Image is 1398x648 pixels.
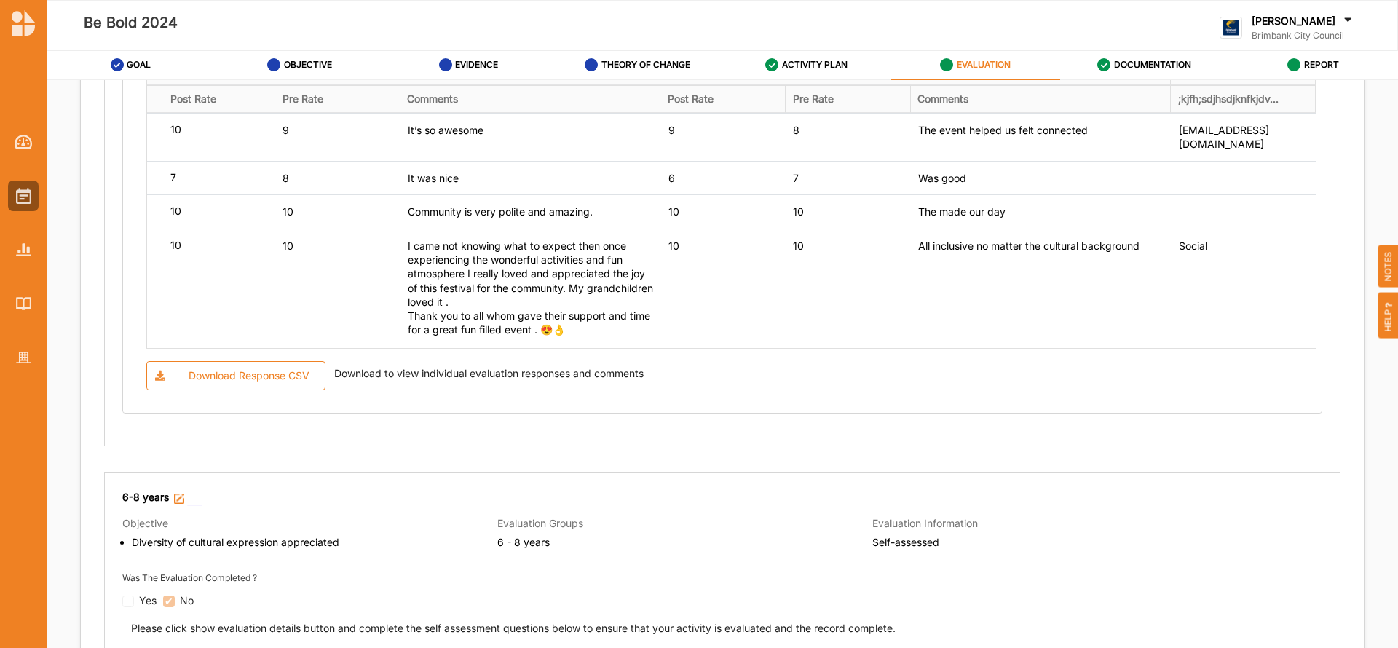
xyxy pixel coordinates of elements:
img: Reports [16,243,31,256]
span: Evaluation Groups [497,517,583,529]
span: 6 - 8 years [497,536,872,549]
label: REPORT [1304,59,1339,71]
span: Objective [122,517,168,529]
div: Comments [407,92,655,106]
div: Was good [918,171,1166,185]
div: It’s so awesome [408,123,655,137]
label: 6-8 years [122,490,169,505]
img: Dashboard [15,135,33,149]
label: OBJECTIVE [284,59,332,71]
button: Download Response CSV [146,361,325,390]
span: Self-assessed [872,536,1247,549]
a: Dashboard [8,127,39,157]
a: Organisation [8,342,39,373]
span: 10 [668,240,679,252]
span: 8 [793,124,799,136]
img: Activities [16,188,31,204]
div: Social [1179,239,1292,253]
li: Diversity of cultural expression appreciated [132,536,497,549]
label: THEORY OF CHANGE [601,59,690,71]
span: 7 [170,171,176,183]
a: Reports [8,234,39,265]
div: Post Rate [668,92,780,106]
img: Organisation [16,352,31,364]
span: 8 [283,172,289,184]
img: Library [16,297,31,309]
div: Download to view individual evaluation responses and comments [328,361,644,390]
span: 10 [668,205,679,218]
div: The made our day [918,205,1166,218]
span: 9 [668,124,675,136]
label: EVALUATION [957,59,1011,71]
img: icon [174,494,184,504]
label: [PERSON_NAME] [1252,15,1335,28]
div: Post Rate [170,92,269,106]
label: DOCUMENTATION [1114,59,1191,71]
div: Please click show evaluation details button and complete the self assessment questions below to e... [131,621,1314,636]
div: Download Response CSV [189,369,309,382]
div: No [180,593,194,608]
label: ACTIVITY PLAN [782,59,848,71]
div: [EMAIL_ADDRESS][DOMAIN_NAME] [1179,123,1292,151]
span: 10 [170,205,181,217]
span: 10 [283,205,293,218]
a: Library [8,288,39,319]
div: Community is very polite and amazing. [408,205,655,218]
span: 6 [668,172,675,184]
div: Yes [139,593,157,608]
div: All inclusive no matter the cultural background [918,239,1166,253]
span: 7 [793,172,799,184]
img: logo [1220,17,1242,39]
a: Activities [8,181,39,211]
div: ;kjfh;sdjhsdjknfkjdv... [1178,92,1292,106]
span: Evaluation Information [872,517,978,529]
label: Was The Evaluation Completed ? [122,572,257,584]
div: Pre Rate [283,92,395,106]
div: Comments [917,92,1165,106]
img: logo [12,10,35,36]
span: 9 [283,124,289,136]
span: 10 [170,123,181,135]
div: I came not knowing what to expect then once experiencing the wonderful activities and fun atmosph... [408,239,655,337]
span: 10 [283,240,293,252]
div: The event helped us felt connected [918,123,1166,137]
span: 10 [793,240,804,252]
label: Be Bold 2024 [84,11,178,35]
span: 10 [170,239,181,251]
div: Pre Rate [793,92,905,106]
label: EVIDENCE [455,59,498,71]
label: GOAL [127,59,151,71]
span: 10 [793,205,804,218]
label: Brimbank City Council [1252,30,1355,42]
div: It was nice [408,171,655,185]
